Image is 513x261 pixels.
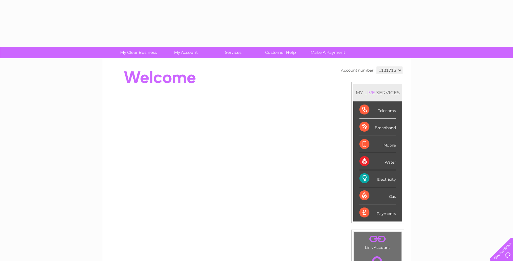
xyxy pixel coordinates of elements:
div: Broadband [359,119,396,136]
div: Water [359,153,396,170]
a: My Account [160,47,211,58]
a: . [355,234,400,245]
a: Make A Payment [302,47,354,58]
div: Electricity [359,170,396,187]
div: Gas [359,187,396,204]
a: Customer Help [255,47,306,58]
a: Services [207,47,259,58]
a: My Clear Business [113,47,164,58]
div: LIVE [363,90,376,96]
div: Telecoms [359,101,396,119]
td: Link Account [354,232,402,251]
div: Payments [359,204,396,221]
div: MY SERVICES [353,84,402,101]
td: Account number [340,65,375,76]
div: Mobile [359,136,396,153]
